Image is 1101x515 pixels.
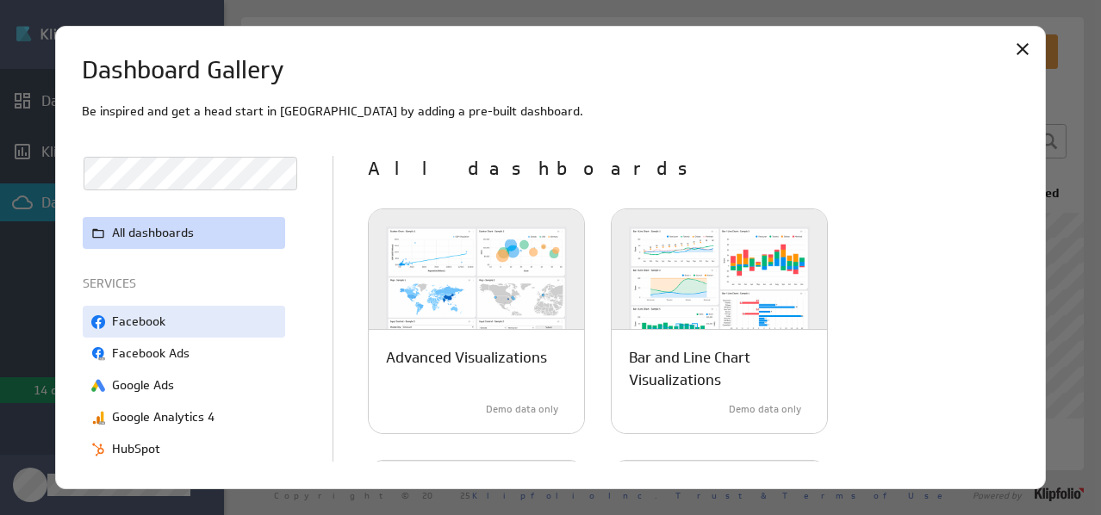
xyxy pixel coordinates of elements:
p: All dashboards [368,156,1018,183]
p: All dashboards [112,224,194,242]
p: Demo data only [486,402,558,417]
p: Google Ads [112,376,174,394]
p: Facebook Ads [112,344,190,363]
div: Close [1008,34,1037,64]
img: image2754833655435752804.png [91,347,105,361]
img: bar_line_chart-light-600x400.png [612,209,827,364]
p: Demo data only [729,402,801,417]
p: Facebook [112,313,165,331]
p: Google Analytics 4 [112,408,215,426]
img: advanced_visualizations-light-600x400.png [369,209,584,364]
p: Be inspired and get a head start in [GEOGRAPHIC_DATA] by adding a pre-built dashboard. [82,102,1019,121]
p: Advanced Visualizations [386,347,547,369]
img: image729517258887019810.png [91,315,105,329]
p: Bar and Line Chart Visualizations [629,347,810,390]
p: HubSpot [112,440,160,458]
h1: Dashboard Gallery [82,53,284,89]
p: SERVICES [83,275,289,293]
img: image8417636050194330799.png [91,379,105,393]
img: image4788249492605619304.png [91,443,105,456]
img: image6502031566950861830.png [91,411,105,425]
